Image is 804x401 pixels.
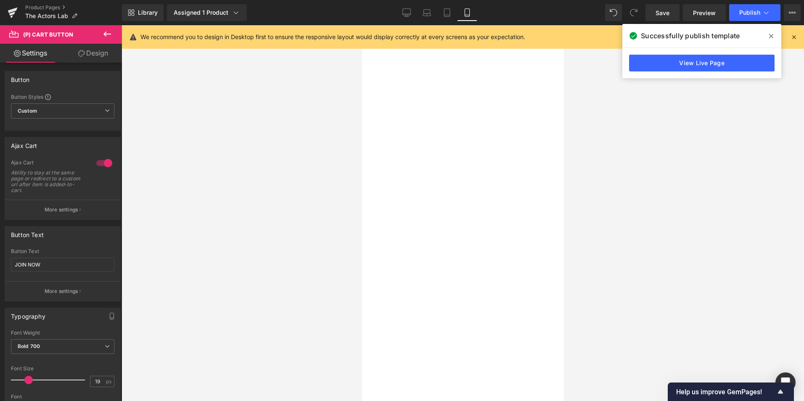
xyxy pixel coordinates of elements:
[629,55,775,71] a: View Live Page
[11,159,88,168] div: Ajax Cart
[5,281,120,301] button: More settings
[11,308,45,320] div: Typography
[625,4,642,21] button: Redo
[25,4,122,11] a: Product Pages
[23,31,73,38] span: (P) Cart Button
[18,108,37,115] b: Custom
[656,8,669,17] span: Save
[11,366,114,372] div: Font Size
[5,200,120,219] button: More settings
[25,13,68,19] span: The Actors Lab
[457,4,477,21] a: Mobile
[605,4,622,21] button: Undo
[45,206,78,214] p: More settings
[676,387,785,397] button: Show survey - Help us improve GemPages!
[140,32,525,42] p: We recommend you to design in Desktop first to ensure the responsive layout would display correct...
[45,288,78,295] p: More settings
[417,4,437,21] a: Laptop
[11,394,114,400] div: Font
[18,343,40,349] b: Bold 700
[676,388,775,396] span: Help us improve GemPages!
[138,9,158,16] span: Library
[693,8,716,17] span: Preview
[683,4,726,21] a: Preview
[11,170,87,193] div: Ability to stay at the same page or redirect to a custom url after item is added-to-cart.
[11,93,114,100] div: Button Styles
[174,8,240,17] div: Assigned 1 Product
[397,4,417,21] a: Desktop
[739,9,760,16] span: Publish
[11,248,114,254] div: Button Text
[11,137,37,149] div: Ajax Cart
[11,71,29,83] div: Button
[122,4,164,21] a: New Library
[11,227,44,238] div: Button Text
[784,4,801,21] button: More
[11,330,114,336] div: Font Weight
[437,4,457,21] a: Tablet
[729,4,780,21] button: Publish
[63,44,124,63] a: Design
[106,379,113,384] span: px
[641,31,740,41] span: Successfully publish template
[775,372,796,393] div: Open Intercom Messenger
